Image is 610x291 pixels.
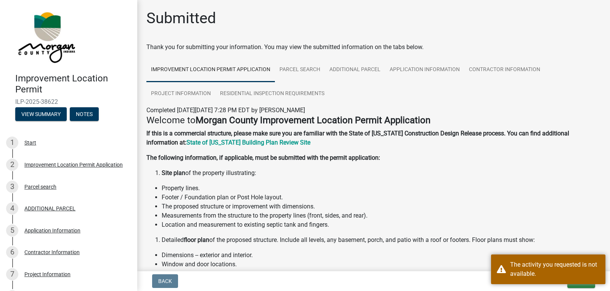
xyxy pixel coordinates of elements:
[184,236,209,243] strong: floor plan
[6,202,18,215] div: 4
[15,73,131,95] h4: Improvement Location Permit
[146,82,215,106] a: Project Information
[146,130,569,146] strong: If this is a commercial structure, please make sure you are familiar with the State of [US_STATE]...
[162,193,601,202] li: Footer / Foundation plan or Post Hole layout.
[70,111,99,118] wm-modal-confirm: Notes
[24,250,80,255] div: Contractor Information
[15,111,67,118] wm-modal-confirm: Summary
[464,58,545,82] a: Contractor Information
[158,278,172,284] span: Back
[146,9,216,27] h1: Submitted
[146,115,601,126] h4: Welcome to
[162,260,601,269] li: Window and door locations.
[162,169,601,178] li: of the property illustrating:
[6,159,18,171] div: 2
[24,162,123,167] div: Improvement Location Permit Application
[186,139,310,146] a: State of [US_STATE] Building Plan Review Site
[152,274,178,288] button: Back
[6,224,18,237] div: 5
[215,82,329,106] a: Residential Inspection Requirements
[162,251,601,260] li: Dimensions -- exterior and interior.
[6,137,18,149] div: 1
[24,184,56,189] div: Parcel search
[162,220,601,229] li: Location and measurement to existing septic tank and fingers.
[146,107,305,114] span: Completed [DATE][DATE] 7:28 PM EDT by [PERSON_NAME]
[24,272,71,277] div: Project Information
[162,169,185,177] strong: Site plan
[275,58,325,82] a: Parcel search
[510,260,600,278] div: The activity you requested is not available.
[162,184,601,193] li: Property lines.
[385,58,464,82] a: Application Information
[6,246,18,258] div: 6
[146,154,380,161] strong: The following information, if applicable, must be submitted with the permit application:
[325,58,385,82] a: ADDITIONAL PARCEL
[70,107,99,121] button: Notes
[162,211,601,220] li: Measurements from the structure to the property lines (front, sides, and rear).
[6,181,18,193] div: 3
[162,235,601,245] li: Detailed of the proposed structure. Include all levels, any basement, porch, and patio with a roo...
[6,268,18,280] div: 7
[24,206,75,211] div: ADDITIONAL PARCEL
[146,58,275,82] a: Improvement Location Permit Application
[24,140,36,145] div: Start
[15,107,67,121] button: View Summary
[196,115,430,126] strong: Morgan County Improvement Location Permit Application
[146,43,601,52] div: Thank you for submitting your information. You may view the submitted information on the tabs below.
[15,98,122,105] span: ILP-2025-38622
[162,202,601,211] li: The proposed structure or improvement with dimensions.
[15,8,77,65] img: Morgan County, Indiana
[24,228,80,233] div: Application Information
